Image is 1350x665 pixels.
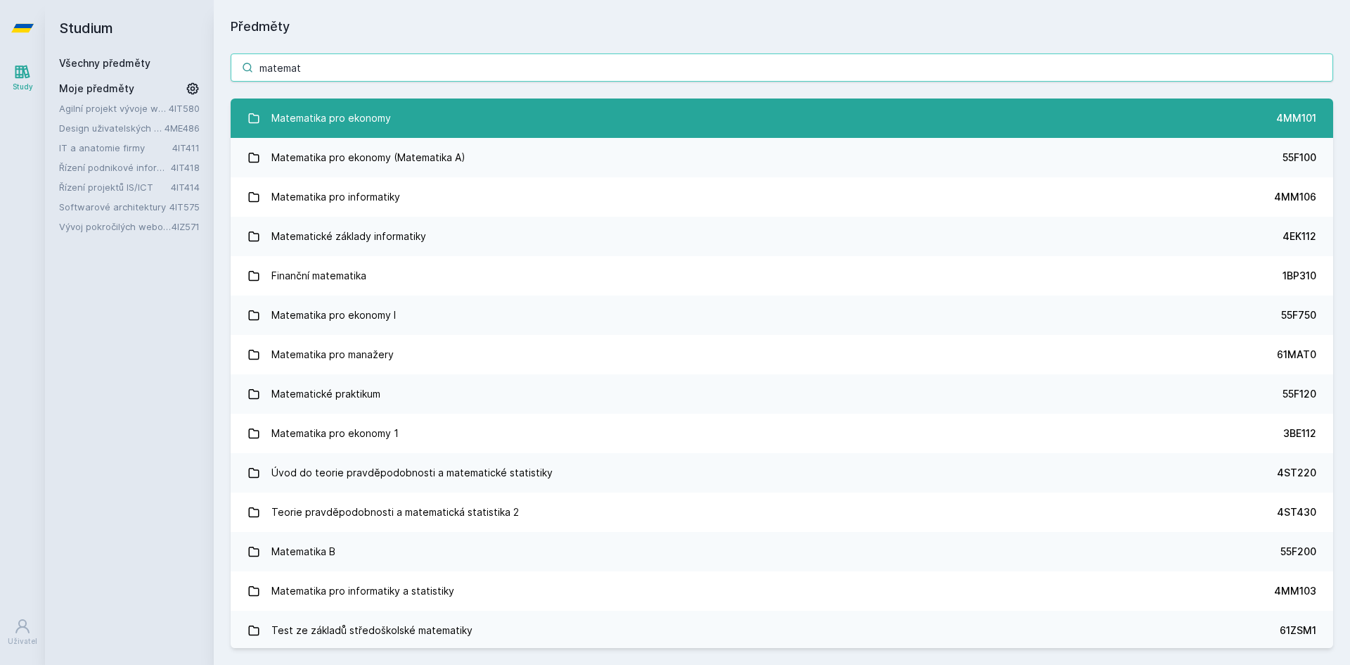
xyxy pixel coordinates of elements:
input: Název nebo ident předmětu… [231,53,1333,82]
a: 4IT418 [171,162,200,173]
a: Matematické základy informatiky 4EK112 [231,217,1333,256]
a: 4IT575 [169,201,200,213]
div: 3BE112 [1283,426,1316,441]
div: Teorie pravděpodobnosti a matematická statistika 2 [271,498,519,526]
a: Matematika pro informatiky 4MM106 [231,177,1333,217]
a: 4ME486 [165,122,200,134]
div: Matematika pro ekonomy (Matematika A) [271,144,465,172]
a: 4IT411 [172,142,200,153]
a: Uživatel [3,611,42,654]
div: 4MM103 [1274,584,1316,598]
a: Matematika pro ekonomy 1 3BE112 [231,414,1333,453]
div: 61ZSM1 [1280,623,1316,638]
div: Úvod do teorie pravděpodobnosti a matematické statistiky [271,459,553,487]
div: Matematika pro informatiky [271,183,400,211]
a: Matematika B 55F200 [231,532,1333,571]
h1: Předměty [231,17,1333,37]
div: 4MM106 [1274,190,1316,204]
div: 4ST220 [1277,466,1316,480]
div: Matematika pro ekonomy [271,104,391,132]
div: 55F120 [1282,387,1316,401]
a: Vývoj pokročilých webových aplikací v PHP [59,220,172,234]
div: 55F200 [1280,545,1316,559]
a: Všechny předměty [59,57,150,69]
a: Matematika pro ekonomy I 55F750 [231,296,1333,335]
div: Finanční matematika [271,262,366,290]
a: Řízení projektů IS/ICT [59,180,171,194]
a: Matematika pro ekonomy (Matematika A) 55F100 [231,138,1333,177]
a: 4IT414 [171,182,200,193]
a: Úvod do teorie pravděpodobnosti a matematické statistiky 4ST220 [231,453,1333,493]
div: Matematika pro informatiky a statistiky [271,577,454,605]
a: 4IT580 [169,103,200,114]
div: 4MM101 [1276,111,1316,125]
a: Matematika pro informatiky a statistiky 4MM103 [231,571,1333,611]
div: 61MAT0 [1277,348,1316,362]
div: Matematika pro ekonomy I [271,301,396,329]
div: 4ST430 [1277,505,1316,519]
a: 4IZ571 [172,221,200,232]
a: IT a anatomie firmy [59,141,172,155]
div: Matematické základy informatiky [271,222,426,251]
div: Test ze základů středoškolské matematiky [271,616,472,645]
span: Moje předměty [59,82,134,96]
div: 4EK112 [1282,229,1316,243]
a: Softwarové architektury [59,200,169,214]
div: Matematika B [271,538,335,566]
a: Teorie pravděpodobnosti a matematická statistika 2 4ST430 [231,493,1333,532]
a: Matematické praktikum 55F120 [231,374,1333,414]
div: Uživatel [8,636,37,647]
div: Matematické praktikum [271,380,380,408]
a: Řízení podnikové informatiky [59,160,171,175]
div: 1BP310 [1282,269,1316,283]
div: 55F100 [1282,151,1316,165]
a: Agilní projekt vývoje webové aplikace [59,101,169,115]
div: Matematika pro ekonomy 1 [271,419,399,448]
a: Study [3,56,42,99]
a: Test ze základů středoškolské matematiky 61ZSM1 [231,611,1333,650]
div: Matematika pro manažery [271,341,394,369]
a: Design uživatelských rozhraní [59,121,165,135]
a: Finanční matematika 1BP310 [231,256,1333,296]
div: 55F750 [1281,308,1316,322]
a: Matematika pro manažery 61MAT0 [231,335,1333,374]
a: Matematika pro ekonomy 4MM101 [231,99,1333,138]
div: Study [13,82,33,92]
